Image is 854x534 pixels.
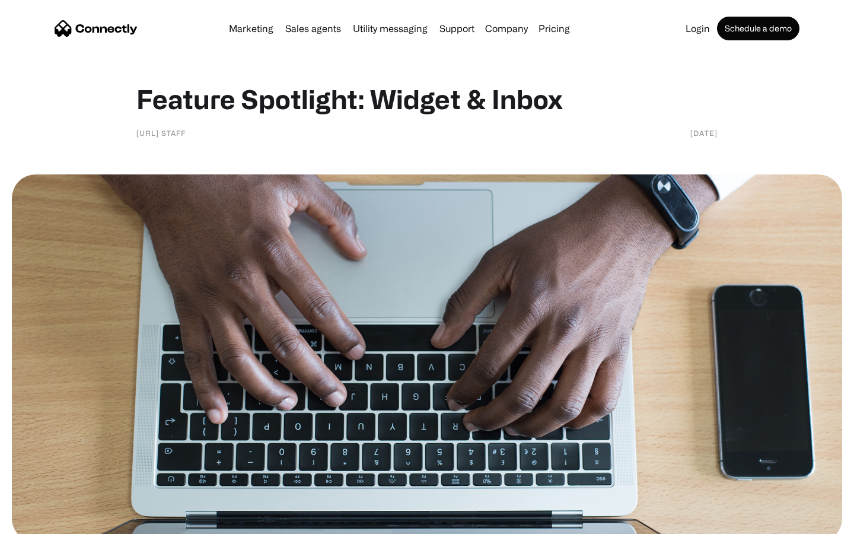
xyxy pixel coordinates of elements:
aside: Language selected: English [12,513,71,530]
a: Sales agents [281,24,346,33]
a: Pricing [534,24,575,33]
div: Company [485,20,528,37]
a: Schedule a demo [717,17,799,40]
ul: Language list [24,513,71,530]
div: [URL] staff [136,127,186,139]
a: Support [435,24,479,33]
div: [DATE] [690,127,718,139]
a: Marketing [224,24,278,33]
a: Utility messaging [348,24,432,33]
a: Login [681,24,715,33]
h1: Feature Spotlight: Widget & Inbox [136,83,718,115]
